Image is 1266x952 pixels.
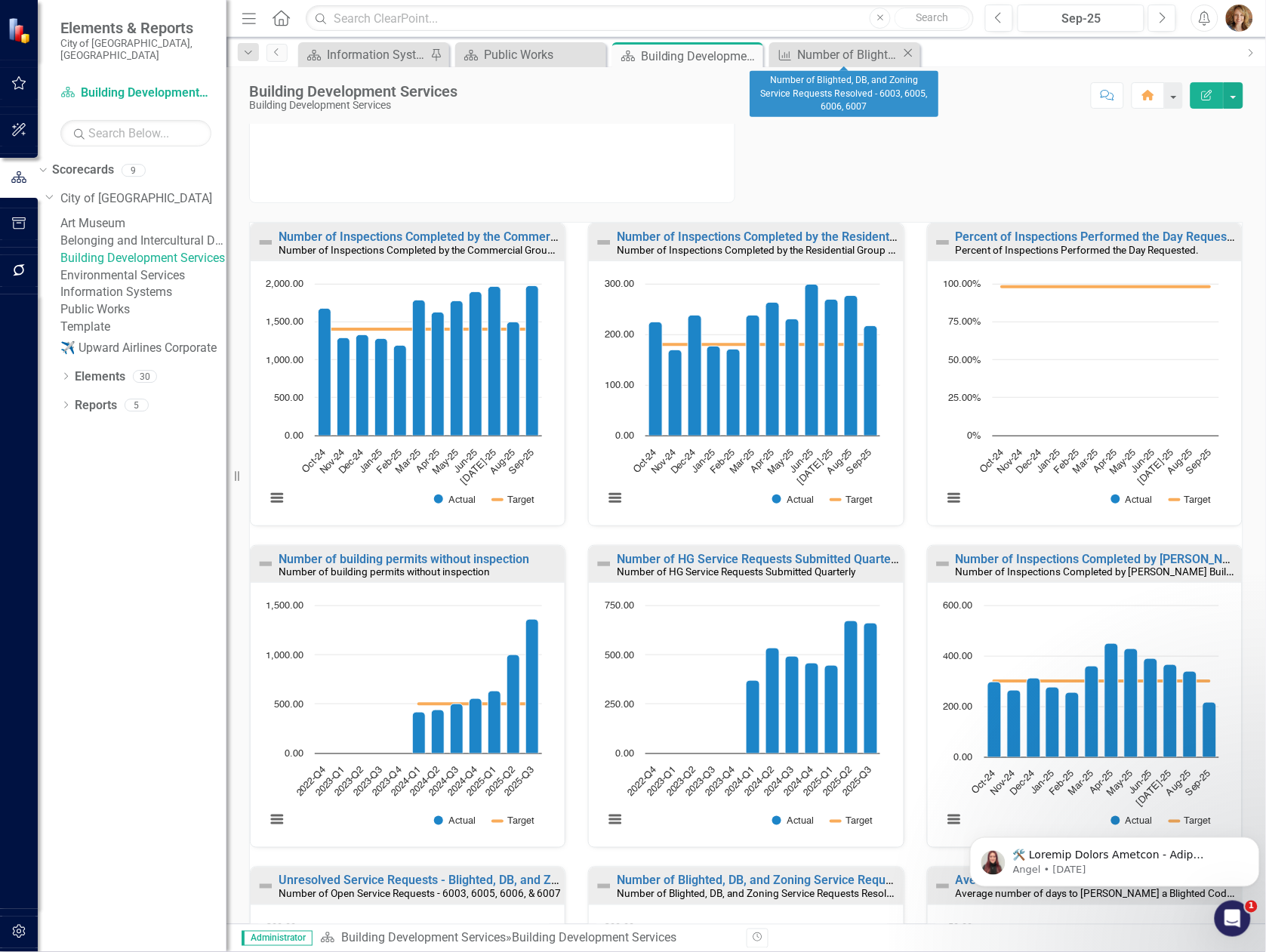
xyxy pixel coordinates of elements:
img: Not Defined [934,877,952,895]
svg: Interactive chart [935,276,1227,522]
path: Dec-24, 1,324. Actual. [356,334,369,436]
img: Not Defined [934,233,952,251]
div: Chart. Highcharts interactive chart. [596,276,895,522]
path: 2024-Q3, 505. Actual. [451,704,464,754]
svg: Interactive chart [596,598,888,843]
path: 2025-Q3, 1,355. Actual. [526,620,539,754]
path: 2024-Q1, 369. Actual. [747,681,760,754]
path: 2024-Q4, 558. Actual. [470,699,482,754]
div: Number of Blighted, DB, and Zoning Service Requests Resolved - 6003, 6005, 6006, 6007 [750,71,938,117]
text: Aug-25 [1165,769,1194,798]
a: ✈️ Upward Airlines Corporate [60,340,226,357]
path: Mar-25, 1,782. Actual. [413,300,426,436]
text: 0.00 [615,431,634,441]
text: 75.00% [949,317,981,327]
div: Sep-25 [1023,10,1139,28]
path: 2025-Q2, 997. Actual. [507,655,520,754]
div: Public Works [484,45,602,64]
path: Oct-24, 225. Actual. [649,322,663,436]
text: Sep-25 [846,448,874,476]
span: Elements & Reports [60,19,211,37]
path: 2025-Q2, 671. Actual. [845,621,858,754]
text: Sep-25 [1184,769,1212,798]
path: 2024-Q2, 532. Actual. [766,649,780,754]
div: Double-Click to Edit [927,545,1243,849]
a: Environmental Services [60,267,226,285]
button: View chart menu, Chart [605,809,626,830]
text: 300.00 [266,923,296,933]
a: Number of HG Service Requests Submitted Quarterly [617,552,904,566]
div: Chart. Highcharts interactive chart. [596,598,895,843]
div: Building Development Services [249,83,457,100]
text: 2025-Q2 [822,766,855,799]
text: May-25 [1105,769,1135,799]
a: Belonging and Intercultural Development [60,233,226,250]
text: Dec-24 [670,448,698,476]
span: 1 [1246,901,1258,913]
a: Reports [75,397,117,414]
path: Oct-24, 297. Actual. [987,682,1001,758]
div: Building Development Services [249,100,457,111]
svg: Interactive chart [935,598,1227,843]
path: Dec-24, 238. Actual. [688,315,702,436]
button: View chart menu, Chart [944,809,965,830]
path: Oct-24, 1,680. Actual. [319,308,331,436]
text: 2023-Q4 [371,766,404,799]
text: 2025-Q3 [841,766,874,799]
button: Nichole Plowman [1226,5,1253,32]
g: Actual, series 1 of 2. Bar series with 12 bars. [649,284,878,436]
div: Building Development Services [641,47,759,66]
text: 2024-Q3 [763,766,796,799]
text: 2024-Q3 [427,766,461,799]
g: Actual, series 1 of 2. Bar series with 12 bars. [325,620,539,754]
text: 300.00 [605,279,634,289]
text: Aug-25 [826,448,855,476]
text: 2024-Q4 [783,766,816,799]
a: Elements [75,368,125,386]
iframe: Intercom live chat [1215,901,1251,937]
path: May-25, 429. Actual. [1124,649,1138,758]
small: Number of building permits without inspection [279,565,490,578]
text: Oct-24 [300,448,328,475]
img: Not Defined [257,233,275,251]
path: Mar-25, 238. Actual. [747,315,760,436]
div: 5 [125,399,149,411]
div: Double-Click to Edit [250,223,565,526]
text: Jan-25 [691,448,718,475]
text: 300.00 [605,923,634,933]
text: Oct-24 [978,448,1006,475]
text: 0.00 [285,431,303,441]
small: Number of Blighted, DB, and Zoning Service Requests Resolved - 6003, 6005, 6006, 6007 [617,886,1021,901]
text: 2022-Q4 [295,766,328,799]
button: View chart menu, Chart [266,809,288,830]
div: Chart. Highcharts interactive chart. [935,276,1234,522]
text: Dec-24 [337,448,365,476]
text: 200.00 [605,330,634,340]
img: Not Defined [257,555,275,573]
text: Apr-25 [414,448,442,475]
text: Nov-24 [989,769,1017,797]
button: View chart menu, Chart [944,487,965,508]
text: Aug-25 [488,448,517,476]
small: City of [GEOGRAPHIC_DATA], [GEOGRAPHIC_DATA] [60,37,211,62]
button: Show Target [831,815,873,827]
path: Nov-24, 264. Actual. [1007,691,1021,758]
path: Sep-25, 217. Actual. [1203,703,1216,758]
small: Number of Open Service Requests - 6003, 6005, 6006, & 6007 [279,888,561,900]
a: Information Systems [60,284,226,301]
text: Sep-25 [1184,448,1213,476]
text: 0% [968,431,981,441]
div: Double-Click to Edit [250,545,565,849]
text: 2025-Q1 [465,766,498,799]
text: [DATE]-25 [1136,448,1175,487]
text: Mar-25 [394,448,422,476]
path: Jan-25, 277. Actual. [1046,688,1059,758]
text: Jan-25 [1029,769,1056,796]
text: Nov-24 [319,448,347,476]
div: 30 [133,370,157,383]
path: Jul-25, 366. Actual. [1163,665,1177,758]
path: Jul-25, 269. Actual. [825,299,839,436]
div: » [320,930,735,947]
img: Not Defined [595,555,613,573]
text: Nov-24 [996,448,1024,476]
